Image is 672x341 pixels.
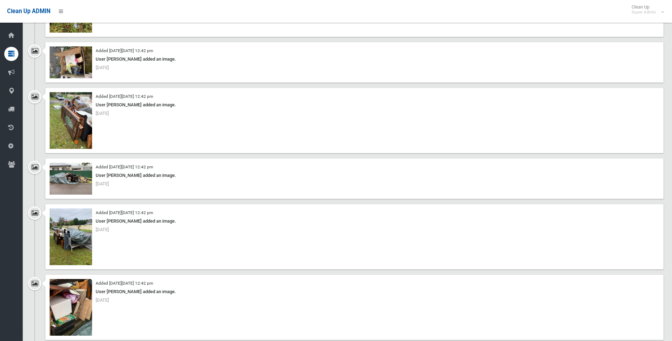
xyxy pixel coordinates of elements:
small: Added [DATE][DATE] 12:42 pm [96,164,153,169]
span: Clean Up [628,4,663,15]
small: Super Admin [632,10,656,15]
div: User [PERSON_NAME] added an image. [50,217,659,225]
img: IMG_3656.JPG [50,279,92,336]
div: User [PERSON_NAME] added an image. [50,171,659,180]
small: Added [DATE][DATE] 12:42 pm [96,281,153,286]
img: IMG_3654.JPG [50,46,92,78]
span: [DATE] [96,181,109,186]
span: Clean Up ADMIN [7,8,50,15]
div: User [PERSON_NAME] added an image. [50,287,659,296]
span: [DATE] [96,111,109,116]
img: IMG_3653.JPG [50,92,92,149]
span: [DATE] [96,227,109,232]
small: Added [DATE][DATE] 12:42 pm [96,210,153,215]
div: User [PERSON_NAME] added an image. [50,55,659,63]
span: [DATE] [96,65,109,70]
div: User [PERSON_NAME] added an image. [50,101,659,109]
img: IMG_3652.JPG [50,208,92,265]
small: Added [DATE][DATE] 12:42 pm [96,48,153,53]
small: Added [DATE][DATE] 12:42 pm [96,94,153,99]
img: IMG_3651.JPG [50,163,92,195]
span: [DATE] [96,297,109,303]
